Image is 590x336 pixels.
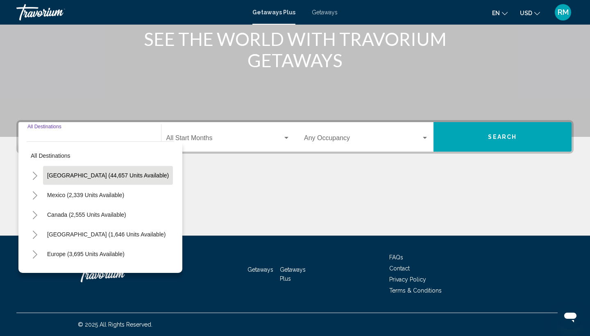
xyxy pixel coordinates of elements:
button: Toggle Canada (2,555 units available) [27,207,43,223]
button: Change language [492,7,508,19]
button: Search [433,122,572,152]
button: Toggle United States (44,657 units available) [27,167,43,184]
iframe: Button to launch messaging window [557,303,583,329]
button: Toggle Europe (3,695 units available) [27,246,43,262]
span: Search [488,134,517,141]
a: Travorium [16,4,244,20]
span: All destinations [31,152,70,159]
span: en [492,10,500,16]
button: All destinations [27,146,174,165]
button: [GEOGRAPHIC_DATA] (1,646 units available) [43,225,170,244]
button: Europe (3,695 units available) [43,245,129,263]
button: Canada (2,555 units available) [43,205,130,224]
a: Getaways [247,266,273,273]
a: Contact [389,265,410,272]
span: [GEOGRAPHIC_DATA] (44,657 units available) [47,172,169,179]
a: Getaways Plus [280,266,306,282]
span: Canada (2,555 units available) [47,211,126,218]
span: © 2025 All Rights Reserved. [78,321,152,328]
a: FAQs [389,254,403,261]
button: User Menu [552,4,574,21]
span: USD [520,10,532,16]
button: Toggle Australia (199 units available) [27,266,43,282]
span: Europe (3,695 units available) [47,251,125,257]
a: Privacy Policy [389,276,426,283]
span: Mexico (2,339 units available) [47,192,124,198]
span: [GEOGRAPHIC_DATA] (1,646 units available) [47,231,166,238]
button: Toggle Caribbean & Atlantic Islands (1,646 units available) [27,226,43,243]
a: Getaways Plus [252,9,295,16]
button: Mexico (2,339 units available) [43,186,128,204]
a: Travorium [78,262,160,286]
button: [GEOGRAPHIC_DATA] (44,657 units available) [43,166,173,185]
button: Australia (199 units available) [43,264,128,283]
a: Getaways [312,9,338,16]
h1: SEE THE WORLD WITH TRAVORIUM GETAWAYS [141,28,449,71]
button: Toggle Mexico (2,339 units available) [27,187,43,203]
button: Change currency [520,7,540,19]
a: Terms & Conditions [389,287,442,294]
div: Search widget [18,122,572,152]
span: RM [558,8,569,16]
